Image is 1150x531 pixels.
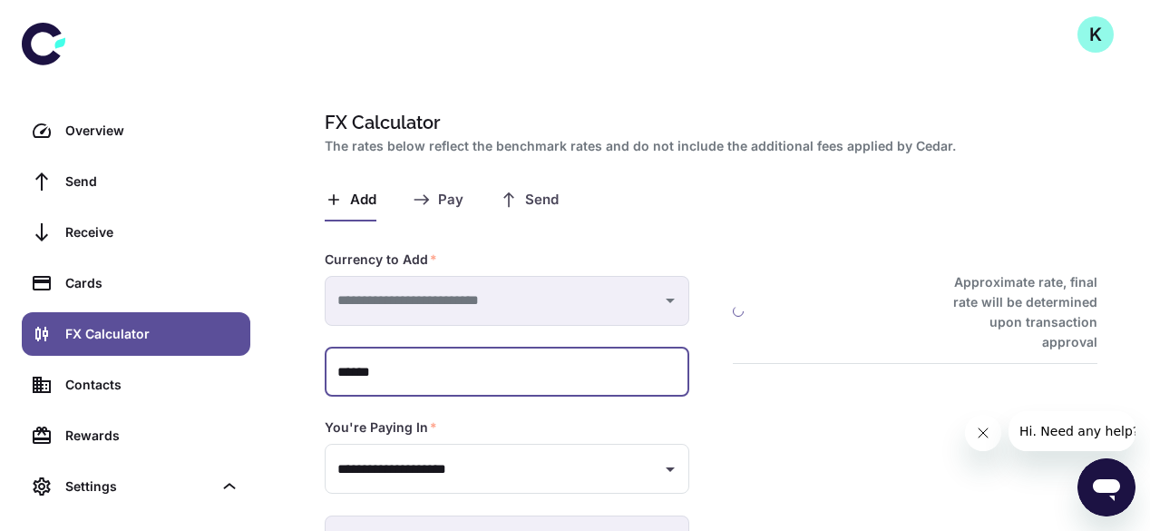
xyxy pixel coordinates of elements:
div: Overview [65,121,239,141]
div: Settings [22,465,250,508]
a: Rewards [22,414,250,457]
div: Settings [65,477,212,497]
label: Currency to Add [325,251,437,269]
a: Receive [22,211,250,254]
span: Send [525,192,559,209]
label: You're Paying In [325,418,437,437]
div: Cards [65,273,239,293]
div: Rewards [65,426,239,446]
a: FX Calculator [22,312,250,356]
div: Contacts [65,375,239,395]
h6: Approximate rate, final rate will be determined upon transaction approval [933,272,1097,352]
h2: The rates below reflect the benchmark rates and do not include the additional fees applied by Cedar. [325,136,1090,156]
button: K [1077,16,1114,53]
iframe: Button to launch messaging window [1077,458,1135,516]
iframe: Close message [965,415,1001,451]
h1: FX Calculator [325,109,1090,136]
a: Overview [22,109,250,152]
button: Open [658,457,683,482]
span: Pay [438,192,463,209]
div: Receive [65,222,239,242]
a: Contacts [22,363,250,407]
div: FX Calculator [65,324,239,344]
iframe: Message from company [1009,411,1135,451]
a: Cards [22,261,250,305]
span: Add [350,192,376,209]
div: Send [65,172,239,192]
a: Send [22,160,250,203]
span: Hi. Need any help? [11,13,131,27]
